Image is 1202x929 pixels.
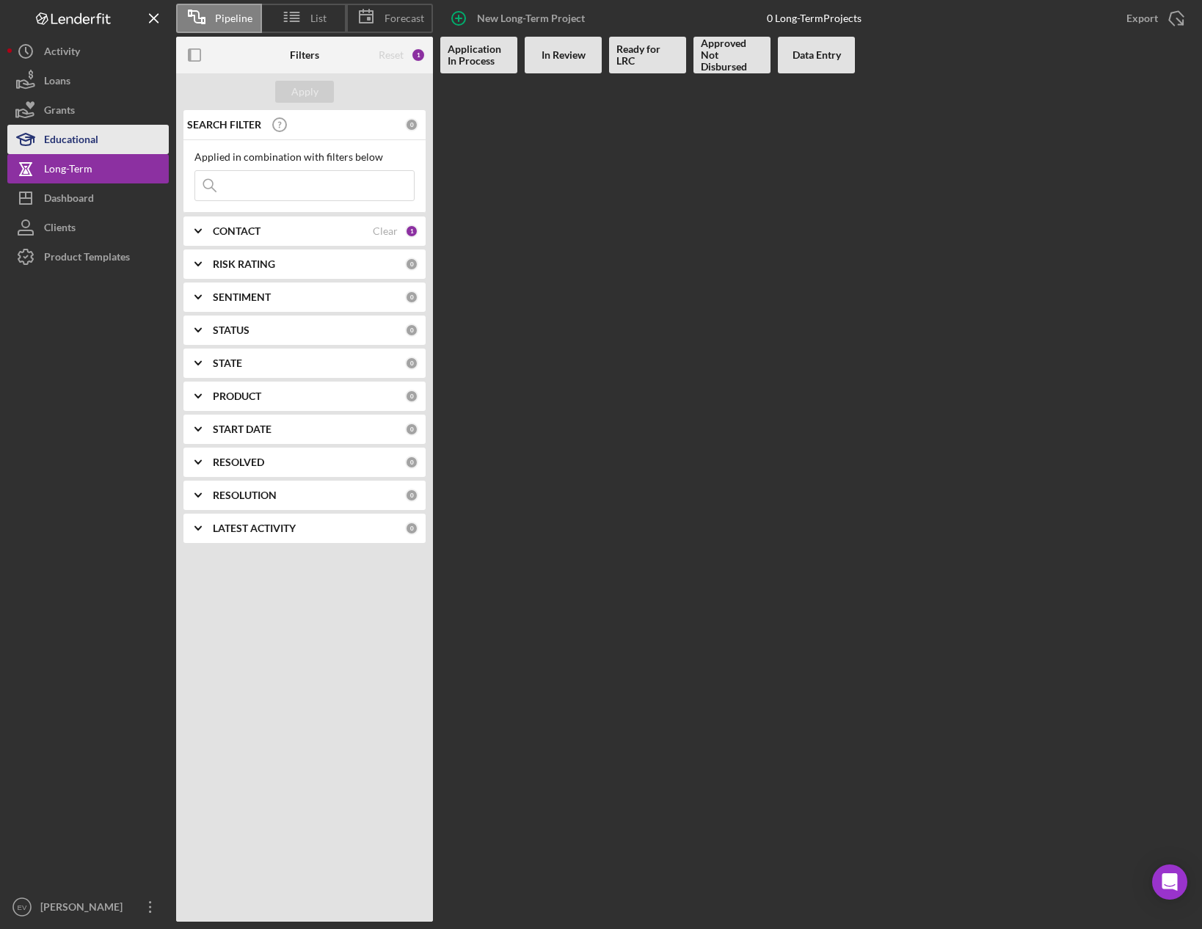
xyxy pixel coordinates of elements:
div: Export [1126,4,1158,33]
button: Activity [7,37,169,66]
div: Loans [44,66,70,99]
b: RESOLVED [213,456,264,468]
div: Clients [44,213,76,246]
div: 0 [405,258,418,271]
span: Forecast [385,12,424,24]
div: Applied in combination with filters below [194,151,415,163]
b: SEARCH FILTER [187,119,261,131]
div: Educational [44,125,98,158]
div: 0 [405,324,418,337]
button: Long-Term [7,154,169,183]
button: Product Templates [7,242,169,272]
div: Clear [373,225,398,237]
b: LATEST ACTIVITY [213,522,296,534]
div: 1 [405,225,418,238]
div: Grants [44,95,75,128]
b: SENTIMENT [213,291,271,303]
div: Reset [379,49,404,61]
button: Dashboard [7,183,169,213]
div: Apply [291,81,318,103]
b: PRODUCT [213,390,261,402]
span: Pipeline [215,12,252,24]
b: START DATE [213,423,272,435]
div: Product Templates [44,242,130,275]
button: Apply [275,81,334,103]
b: RISK RATING [213,258,275,270]
b: Application In Process [448,43,510,67]
div: [PERSON_NAME] [37,892,132,925]
b: CONTACT [213,225,261,237]
div: Long-Term [44,154,92,187]
b: Data Entry [793,49,841,61]
div: 0 [405,456,418,469]
b: Approved Not Disbursed [701,37,763,73]
div: New Long-Term Project [477,4,585,33]
b: Ready for LRC [616,43,679,67]
div: 0 [405,390,418,403]
div: 0 [405,489,418,502]
text: EV [18,903,27,911]
button: Export [1112,4,1195,33]
b: STATUS [213,324,249,336]
div: Dashboard [44,183,94,216]
div: 0 [405,291,418,304]
button: Grants [7,95,169,125]
span: List [310,12,327,24]
div: 0 [405,357,418,370]
div: 0 [405,522,418,535]
button: Clients [7,213,169,242]
b: In Review [542,49,586,61]
div: 0 Long-Term Projects [767,12,862,24]
button: EV[PERSON_NAME] [7,892,169,922]
div: 1 [411,48,426,62]
div: Open Intercom Messenger [1152,864,1187,900]
b: Filters [290,49,319,61]
div: 0 [405,423,418,436]
b: RESOLUTION [213,489,277,501]
button: Educational [7,125,169,154]
div: Activity [44,37,80,70]
button: New Long-Term Project [440,4,600,33]
button: Loans [7,66,169,95]
div: 0 [405,118,418,131]
b: STATE [213,357,242,369]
